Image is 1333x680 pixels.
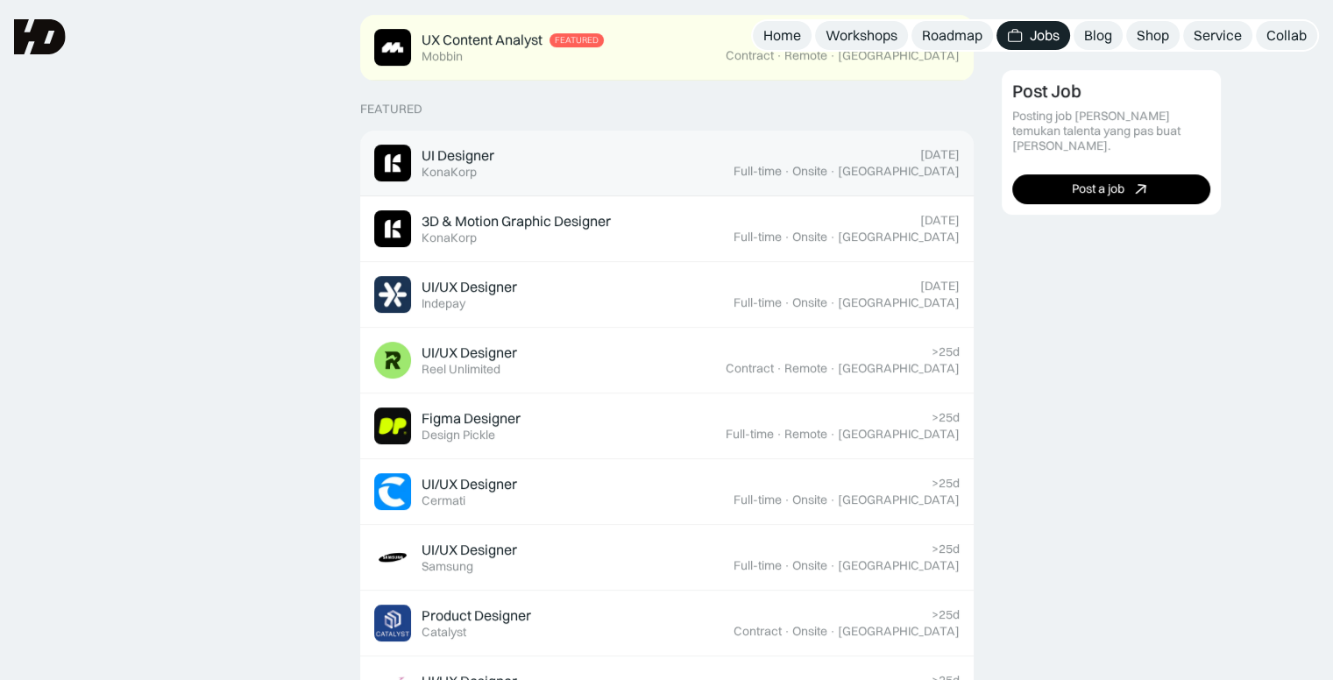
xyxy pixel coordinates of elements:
a: Workshops [815,21,908,50]
div: [DATE] [920,213,960,228]
div: · [783,230,791,244]
div: Reel Unlimited [422,362,500,377]
a: Roadmap [911,21,993,50]
div: Shop [1137,26,1169,45]
a: Job ImageUI/UX DesignerIndepay[DATE]Full-time·Onsite·[GEOGRAPHIC_DATA] [360,262,974,328]
div: [GEOGRAPHIC_DATA] [838,361,960,376]
div: >25d [932,344,960,359]
a: Jobs [996,21,1070,50]
div: Post a job [1072,181,1124,196]
div: · [776,361,783,376]
div: Remote [784,361,827,376]
div: Jobs [1030,26,1060,45]
div: Onsite [792,164,827,179]
a: Job ImageUI DesignerKonaKorp[DATE]Full-time·Onsite·[GEOGRAPHIC_DATA] [360,131,974,196]
div: · [829,295,836,310]
a: Job ImageProduct DesignerCatalyst>25dContract·Onsite·[GEOGRAPHIC_DATA] [360,591,974,656]
div: >25d [932,410,960,425]
img: Job Image [374,276,411,313]
div: · [783,624,791,639]
img: Job Image [374,145,411,181]
img: Job Image [374,605,411,641]
div: · [829,164,836,179]
div: · [829,48,836,63]
a: Shop [1126,21,1180,50]
div: [GEOGRAPHIC_DATA] [838,558,960,573]
div: Featured [360,102,422,117]
div: >25d [932,476,960,491]
div: · [783,295,791,310]
div: Full-time [734,230,782,244]
div: Mobbin [422,49,463,64]
a: Post a job [1012,174,1210,203]
div: Catalyst [422,625,466,640]
div: Product Designer [422,606,531,625]
div: [GEOGRAPHIC_DATA] [838,492,960,507]
div: UI/UX Designer [422,278,517,296]
a: Home [753,21,812,50]
div: · [783,492,791,507]
a: Collab [1256,21,1317,50]
a: Job ImageUX Content AnalystFeaturedMobbin>25dContract·Remote·[GEOGRAPHIC_DATA] [360,15,974,81]
div: Onsite [792,295,827,310]
div: Cermati [422,493,465,508]
div: · [829,230,836,244]
div: Post Job [1012,81,1081,102]
div: Home [763,26,801,45]
div: [DATE] [920,147,960,162]
div: [GEOGRAPHIC_DATA] [838,164,960,179]
div: Full-time [734,558,782,573]
div: · [776,48,783,63]
div: Samsung [422,559,473,574]
a: Service [1183,21,1252,50]
div: KonaKorp [422,230,477,245]
div: · [829,558,836,573]
div: Posting job [PERSON_NAME] temukan talenta yang pas buat [PERSON_NAME]. [1012,109,1210,152]
div: · [829,492,836,507]
div: Blog [1084,26,1112,45]
div: [GEOGRAPHIC_DATA] [838,230,960,244]
a: Job ImageUI/UX DesignerCermati>25dFull-time·Onsite·[GEOGRAPHIC_DATA] [360,459,974,525]
div: Indepay [422,296,465,311]
div: Figma Designer [422,409,521,428]
div: Workshops [826,26,897,45]
div: Full-time [734,164,782,179]
div: · [783,164,791,179]
div: UX Content Analyst [422,31,542,49]
div: [GEOGRAPHIC_DATA] [838,48,960,63]
div: KonaKorp [422,165,477,180]
img: Job Image [374,210,411,247]
div: [GEOGRAPHIC_DATA] [838,624,960,639]
img: Job Image [374,29,411,66]
div: Onsite [792,558,827,573]
a: Job ImageFigma DesignerDesign Pickle>25dFull-time·Remote·[GEOGRAPHIC_DATA] [360,393,974,459]
div: >25d [932,607,960,622]
div: Onsite [792,624,827,639]
div: [GEOGRAPHIC_DATA] [838,295,960,310]
div: Service [1194,26,1242,45]
div: · [776,427,783,442]
div: [DATE] [920,279,960,294]
div: · [829,427,836,442]
div: Contract [726,48,774,63]
div: [GEOGRAPHIC_DATA] [838,427,960,442]
div: UI Designer [422,146,494,165]
div: · [783,558,791,573]
a: Job Image3D & Motion Graphic DesignerKonaKorp[DATE]Full-time·Onsite·[GEOGRAPHIC_DATA] [360,196,974,262]
div: 3D & Motion Graphic Designer [422,212,611,230]
div: · [829,624,836,639]
div: Remote [784,427,827,442]
img: Job Image [374,539,411,576]
div: Onsite [792,492,827,507]
div: Onsite [792,230,827,244]
img: Job Image [374,407,411,444]
div: Contract [734,624,782,639]
div: Full-time [726,427,774,442]
a: Job ImageUI/UX DesignerSamsung>25dFull-time·Onsite·[GEOGRAPHIC_DATA] [360,525,974,591]
div: UI/UX Designer [422,475,517,493]
div: Full-time [734,295,782,310]
div: >25d [932,542,960,556]
div: Featured [555,35,599,46]
div: Design Pickle [422,428,495,443]
div: UI/UX Designer [422,344,517,362]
